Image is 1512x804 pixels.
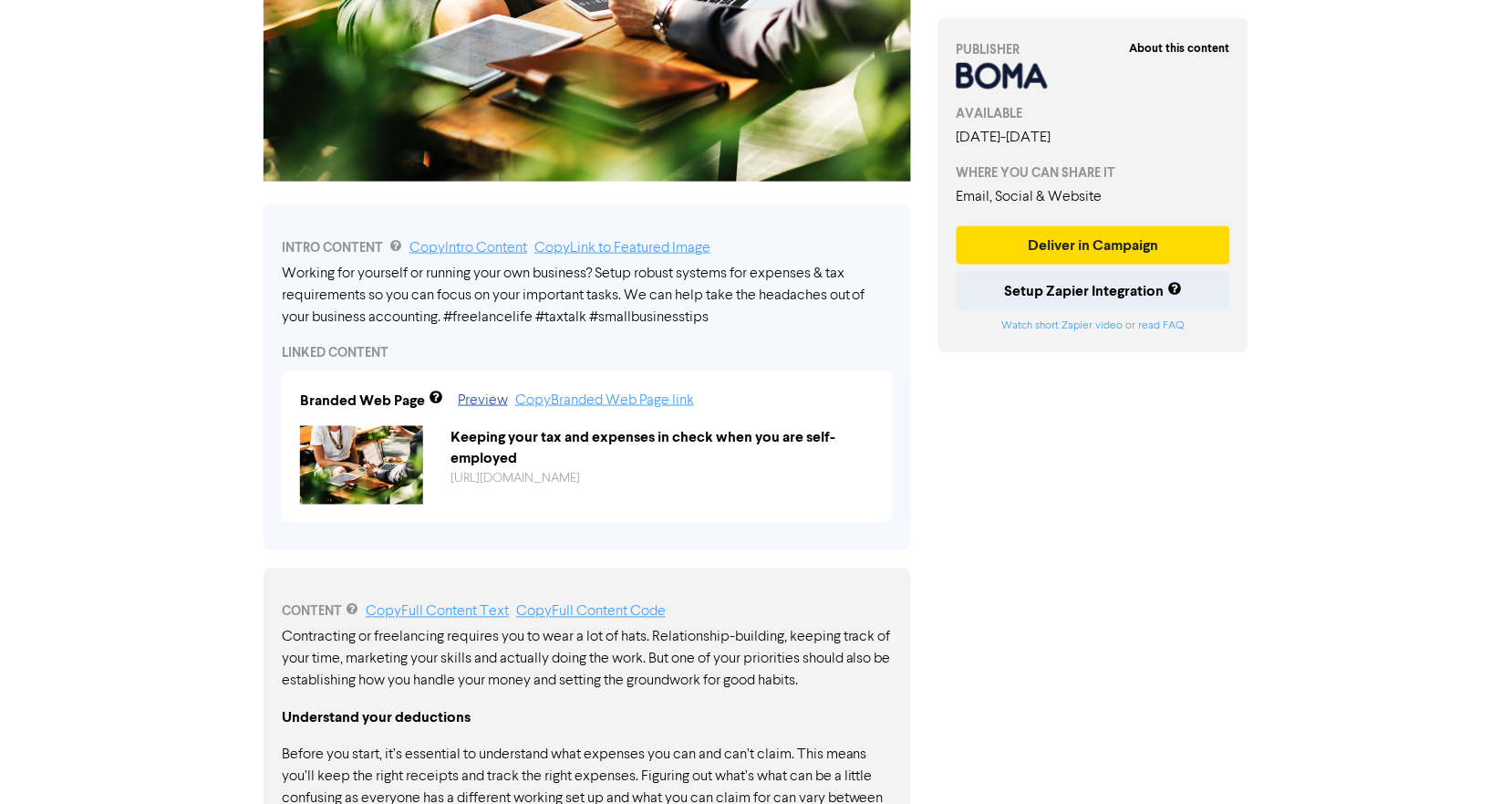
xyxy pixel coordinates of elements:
[282,343,893,362] div: LINKED CONTENT
[282,237,893,259] div: INTRO CONTENT
[409,241,527,256] a: Copy Intro Content
[1002,320,1124,331] a: Watch short Zapier video
[957,226,1230,265] button: Deliver in Campaign
[515,393,694,408] a: Copy Branded Web Page link
[1285,607,1512,804] iframe: Chat Widget
[957,186,1230,208] div: Email, Social & Website
[282,601,893,623] div: CONTENT
[957,318,1230,334] div: or
[1139,320,1185,331] a: read FAQ
[516,605,666,620] a: Copy Full Content Code
[957,163,1230,183] div: WHERE YOU CAN SHARE IT
[282,627,893,693] p: Contracting or freelancing requires you to wear a lot of hats. Relationship-building, keeping tra...
[1130,41,1230,56] strong: About this content
[282,709,471,727] strong: Understand your deductions
[450,473,580,486] a: [URL][DOMAIN_NAME]
[437,470,888,489] div: https://public2.bomamarketing.com/cp/2EPhGVXftiosyK6k6ES8W2?sa=donPu7Fq
[957,40,1230,59] div: PUBLISHER
[957,104,1230,123] div: AVAILABLE
[534,241,710,256] a: Copy Link to Featured Image
[957,127,1230,149] div: [DATE] - [DATE]
[957,272,1230,310] button: Setup Zapier Integration
[458,393,508,408] a: Preview
[366,605,509,620] a: Copy Full Content Text
[300,390,425,412] div: Branded Web Page
[282,263,893,329] div: Working for yourself or running your own business? Setup robust systems for expenses & tax requir...
[437,426,888,470] div: Keeping your tax and expenses in check when you are self-employed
